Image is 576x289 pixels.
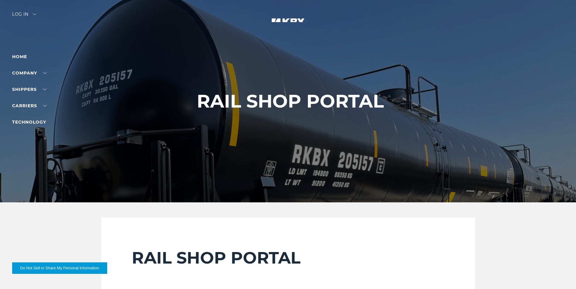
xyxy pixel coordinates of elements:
a: Company [12,70,47,76]
a: SHIPPERS [12,87,46,92]
a: Carriers [12,103,47,108]
h1: RAIL SHOP PORTAL [197,91,384,111]
button: Do Not Sell or Share My Personal Information [12,262,107,274]
a: Home [12,54,27,59]
a: Technology [12,119,46,125]
h2: RAIL SHOP PORTAL [132,248,445,268]
img: kbx logo [265,12,311,39]
img: arrow [33,13,36,15]
div: Log in [12,12,36,21]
